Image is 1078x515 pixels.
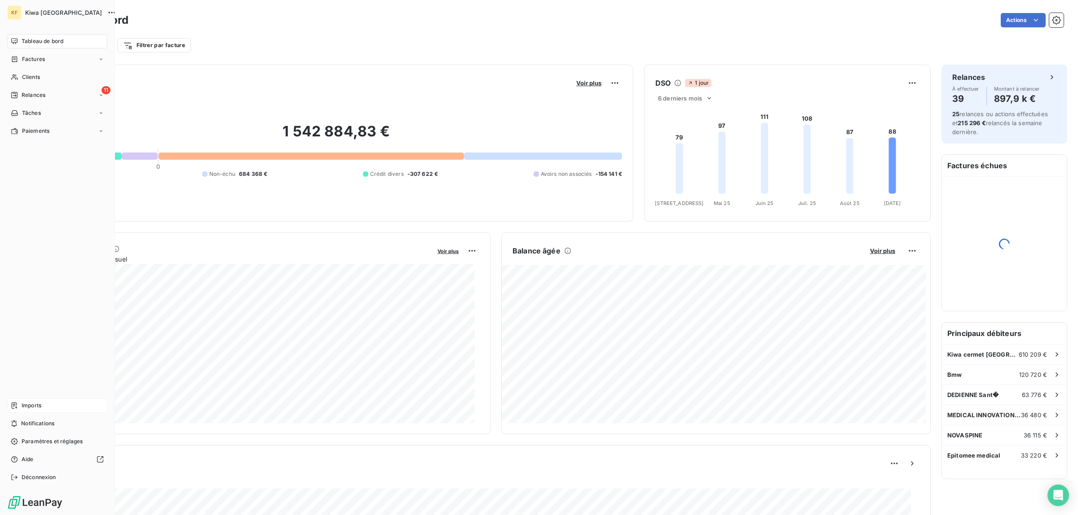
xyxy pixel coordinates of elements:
span: Tâches [22,109,41,117]
span: -307 622 € [407,170,438,178]
span: Tableau de bord [22,37,63,45]
button: Actions [1001,13,1046,27]
span: -154 141 € [596,170,623,178]
span: 684 368 € [239,170,267,178]
span: NOVASPINE [947,432,982,439]
a: Aide [7,452,107,467]
div: Open Intercom Messenger [1047,484,1069,506]
span: DEDIENNE Sant� [947,391,998,398]
span: Kiwa [GEOGRAPHIC_DATA] [25,9,102,16]
span: MEDICAL INNOVATION DEVELOPPEMENT [947,411,1021,419]
button: Voir plus [435,247,461,255]
img: Logo LeanPay [7,495,63,510]
span: Voir plus [437,248,459,254]
div: KF [7,5,22,20]
span: Factures [22,55,45,63]
span: Notifications [21,419,54,428]
span: 120 720 € [1019,371,1047,378]
span: relances ou actions effectuées et relancés la semaine dernière. [952,110,1048,135]
span: 63 776 € [1022,391,1047,398]
h6: Principaux débiteurs [942,323,1067,344]
span: 36 115 € [1024,432,1047,439]
span: 215 296 € [958,119,985,127]
h6: Factures échues [942,155,1067,176]
span: Imports [22,402,41,410]
h6: Relances [952,72,985,83]
span: 6 derniers mois [658,95,702,102]
span: Déconnexion [22,473,56,481]
h6: Balance âgée [512,245,561,256]
span: Non-échu [209,170,235,178]
tspan: [STREET_ADDRESS] [655,200,703,206]
span: Voir plus [870,247,895,254]
span: 33 220 € [1021,452,1047,459]
span: Clients [22,73,40,81]
button: Voir plus [574,79,604,87]
button: Voir plus [867,247,898,255]
tspan: [DATE] [884,200,901,206]
h2: 1 542 884,83 € [51,122,622,149]
span: Kiwa cermet [GEOGRAPHIC_DATA] [947,351,1019,358]
span: Chiffre d'affaires mensuel [51,254,431,264]
span: Relances [22,91,45,99]
span: Epitomee medical [947,452,1000,459]
tspan: Juin 25 [755,200,774,206]
span: 36 480 € [1021,411,1047,419]
span: 0 [156,163,160,170]
span: Bmw [947,371,962,378]
span: 25 [952,110,959,118]
span: Montant à relancer [994,86,1040,92]
tspan: Août 25 [840,200,860,206]
tspan: Mai 25 [714,200,730,206]
span: 1 jour [685,79,711,87]
span: Crédit divers [370,170,404,178]
span: Paramètres et réglages [22,437,83,445]
span: Voir plus [576,79,601,87]
h4: 39 [952,92,979,106]
h6: DSO [655,78,671,88]
span: 11 [102,86,110,94]
span: Paiements [22,127,49,135]
span: Aide [22,455,34,463]
tspan: Juil. 25 [798,200,816,206]
span: Avoirs non associés [541,170,592,178]
span: 610 209 € [1019,351,1047,358]
span: À effectuer [952,86,979,92]
button: Filtrer par facture [117,38,191,52]
h4: 897,9 k € [994,92,1040,106]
